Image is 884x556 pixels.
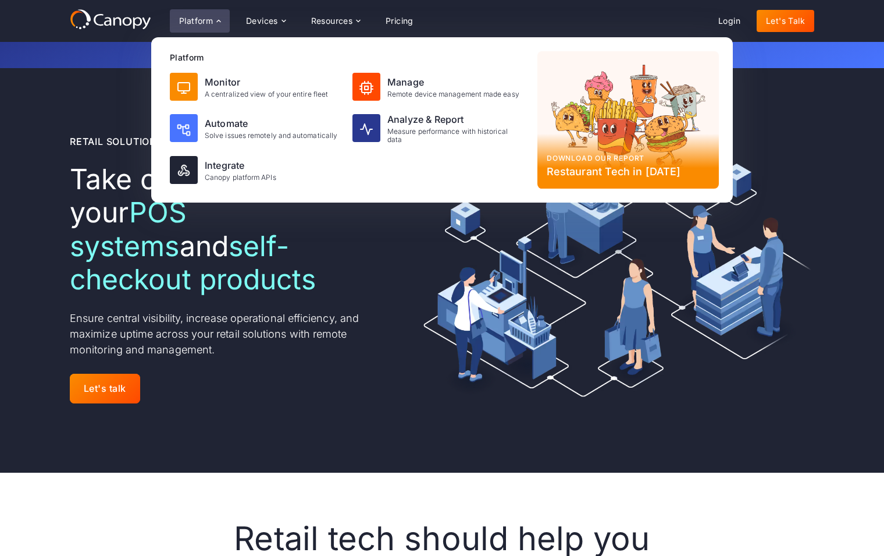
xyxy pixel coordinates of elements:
[70,162,386,296] h1: Take control of your and
[387,90,519,98] div: Remote device management made easy
[205,90,328,98] div: A centralized view of your entire fleet
[237,9,295,33] div: Devices
[165,151,345,189] a: IntegrateCanopy platform APIs
[205,75,328,89] div: Monitor
[547,164,710,179] div: Restaurant Tech in [DATE]
[348,108,528,149] a: Analyze & ReportMeasure performance with historical data
[709,10,750,32] a: Login
[348,68,528,105] a: ManageRemote device management made easy
[70,229,316,297] em: self-checkout products
[205,132,337,140] div: Solve issues remotely and automatically
[387,128,523,144] div: Measure performance with historical data
[70,134,163,148] div: Retail Solutions
[70,374,140,403] a: Let's talk
[376,10,423,32] a: Pricing
[302,9,369,33] div: Resources
[84,383,126,394] div: Let's talk
[170,51,528,63] div: Platform
[387,112,523,126] div: Analyze & Report
[757,10,814,32] a: Let's Talk
[70,310,386,357] p: Ensure central visibility, increase operational efficiency, and maximize uptime across your retai...
[170,9,230,33] div: Platform
[547,153,710,164] div: Download our report
[165,108,345,149] a: AutomateSolve issues remotely and automatically
[205,116,337,130] div: Automate
[165,68,345,105] a: MonitorA centralized view of your entire fleet
[179,17,213,25] div: Platform
[205,158,276,172] div: Integrate
[205,173,276,182] div: Canopy platform APIs
[311,17,353,25] div: Resources
[246,17,278,25] div: Devices
[151,37,733,203] nav: Platform
[70,195,187,263] em: POS systems
[387,75,519,89] div: Manage
[537,51,719,189] a: Download our reportRestaurant Tech in [DATE]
